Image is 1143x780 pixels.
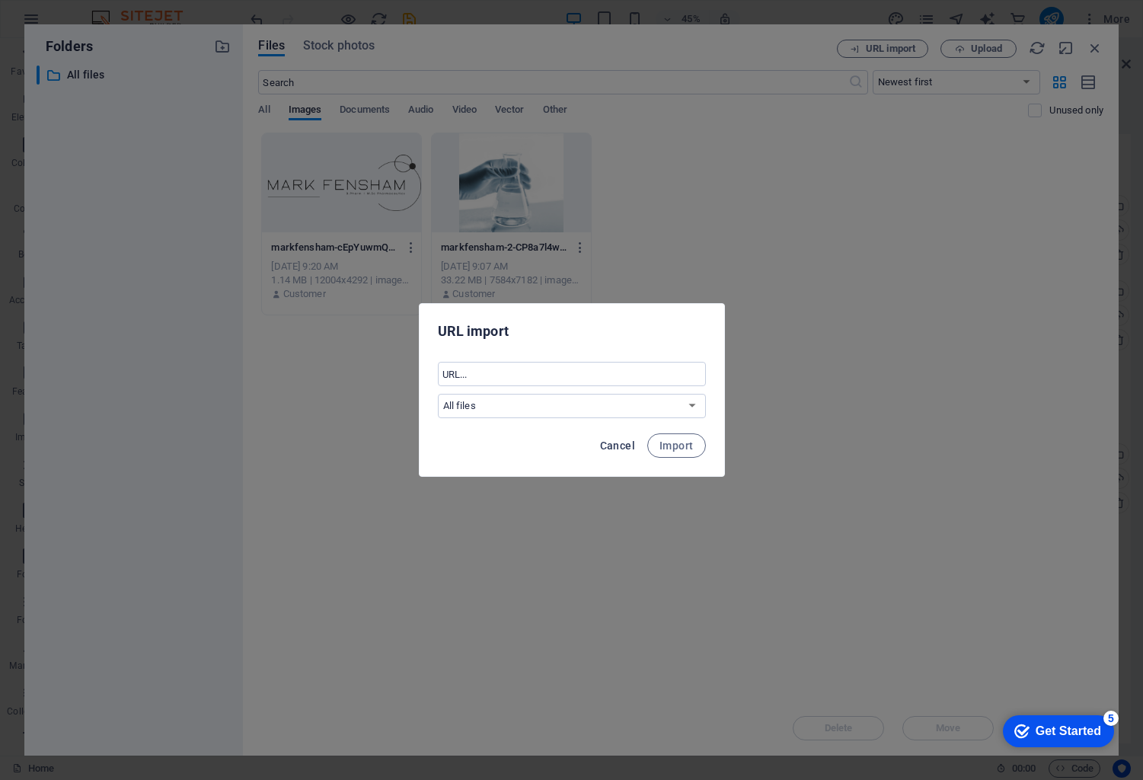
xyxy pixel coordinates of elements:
[438,322,706,340] h2: URL import
[600,440,635,452] span: Cancel
[45,17,110,30] div: Get Started
[659,440,693,452] span: Import
[594,433,641,458] button: Cancel
[113,3,128,18] div: 5
[647,433,705,458] button: Import
[438,362,706,386] input: URL...
[12,8,123,40] div: Get Started 5 items remaining, 0% complete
